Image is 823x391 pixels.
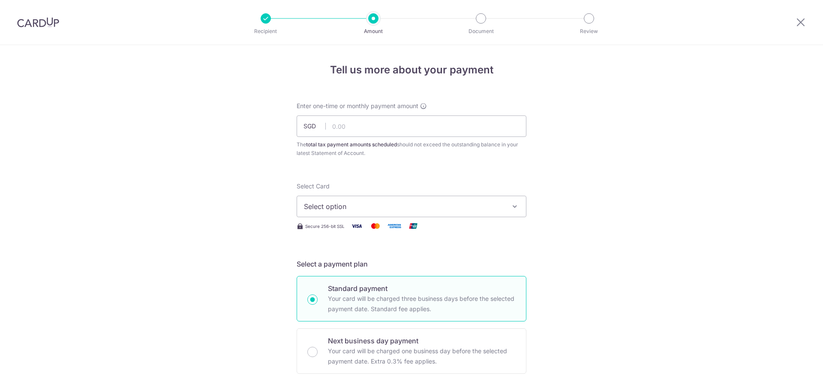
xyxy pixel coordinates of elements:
span: Enter one-time or monthly payment amount [297,102,418,110]
b: total tax payment amounts scheduled [306,141,397,148]
h5: Select a payment plan [297,259,526,269]
span: Secure 256-bit SSL [305,223,345,230]
p: Review [557,27,621,36]
span: Select option [304,201,504,212]
iframe: Opens a widget where you can find more information [768,365,814,387]
img: CardUp [17,17,59,27]
img: Visa [348,221,365,231]
p: Amount [342,27,405,36]
p: Document [449,27,513,36]
p: Next business day payment [328,336,516,346]
p: Your card will be charged three business days before the selected payment date. Standard fee appl... [328,294,516,314]
p: Standard payment [328,283,516,294]
div: The should not exceed the outstanding balance in your latest Statement of Account. [297,140,526,158]
p: Recipient [234,27,297,36]
img: Mastercard [367,221,384,231]
img: American Express [386,221,403,231]
input: 0.00 [297,115,526,137]
img: Union Pay [405,221,422,231]
h4: Tell us more about your payment [297,62,526,78]
span: translation missing: en.payables.payment_networks.credit_card.summary.labels.select_card [297,182,330,190]
button: Select option [297,196,526,217]
p: Your card will be charged one business day before the selected payment date. Extra 0.3% fee applies. [328,346,516,367]
span: SGD [303,122,326,130]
